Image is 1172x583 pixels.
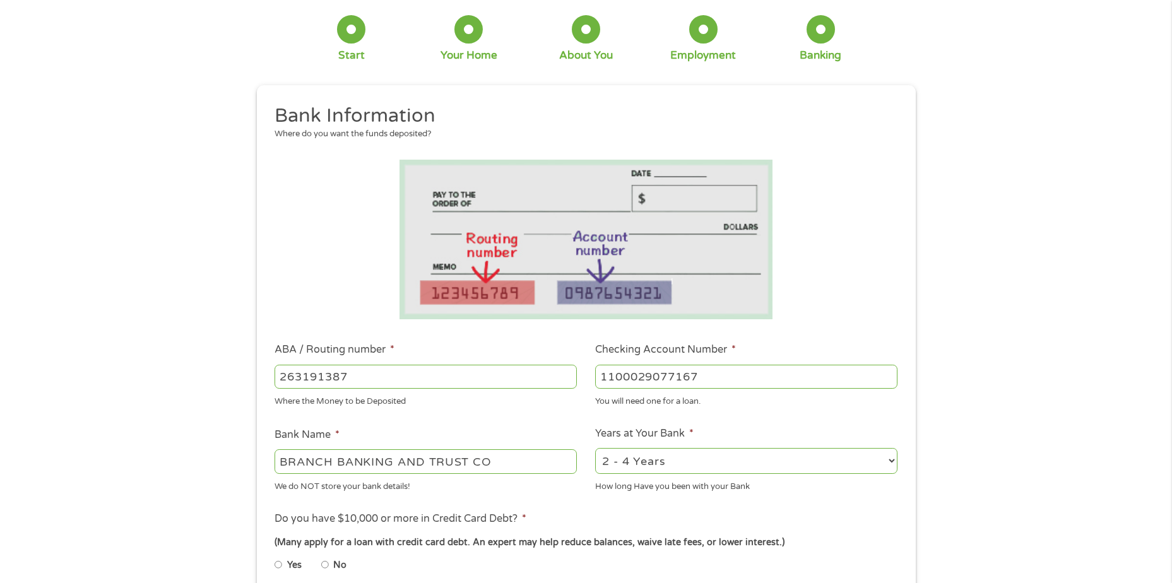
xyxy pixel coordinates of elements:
[275,476,577,493] div: We do NOT store your bank details!
[670,49,736,62] div: Employment
[287,558,302,572] label: Yes
[595,343,736,356] label: Checking Account Number
[275,536,897,550] div: (Many apply for a loan with credit card debt. An expert may help reduce balances, waive late fees...
[800,49,841,62] div: Banking
[595,476,897,493] div: How long Have you been with your Bank
[595,365,897,389] input: 345634636
[275,391,577,408] div: Where the Money to be Deposited
[275,343,394,356] label: ABA / Routing number
[559,49,613,62] div: About You
[275,128,888,141] div: Where do you want the funds deposited?
[333,558,346,572] label: No
[275,512,526,526] label: Do you have $10,000 or more in Credit Card Debt?
[595,427,694,440] label: Years at Your Bank
[441,49,497,62] div: Your Home
[275,365,577,389] input: 263177916
[338,49,365,62] div: Start
[275,428,340,442] label: Bank Name
[275,103,888,129] h2: Bank Information
[400,160,773,319] img: Routing number location
[595,391,897,408] div: You will need one for a loan.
